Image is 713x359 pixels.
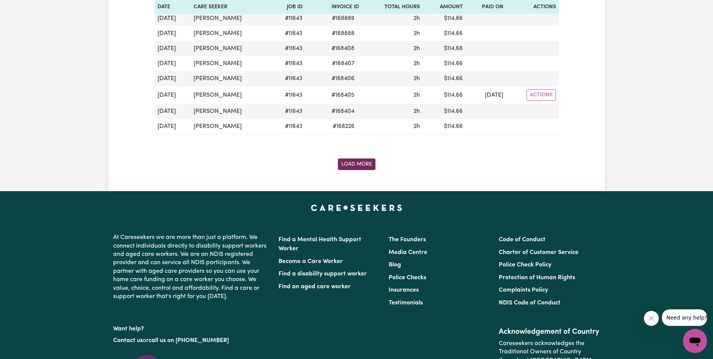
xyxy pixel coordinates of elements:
span: 2 hours [413,15,420,21]
a: Find a disability support worker [279,271,367,277]
td: [DATE] [154,86,191,104]
td: [DATE] [466,86,506,104]
td: [DATE] [154,119,191,134]
span: 2 hours [413,92,420,98]
iframe: Message from company [662,309,707,326]
a: Police Check Policy [499,262,551,268]
td: # 11643 [271,71,306,86]
a: The Founders [389,237,426,243]
td: [PERSON_NAME] [191,119,271,134]
span: # 168404 [327,107,359,116]
button: Actions [527,89,556,101]
span: 2 hours [413,61,420,67]
td: $ 114.66 [423,71,466,86]
p: At Careseekers we are more than just a platform. We connect individuals directly to disability su... [113,230,269,304]
td: # 11643 [271,41,306,56]
a: Protection of Human Rights [499,275,575,281]
a: call us on [PHONE_NUMBER] [148,338,229,344]
span: 2 hours [413,30,420,37]
a: Insurances [389,287,419,293]
td: $ 114.66 [423,11,466,26]
td: $ 114.66 [423,56,466,71]
td: [DATE] [154,71,191,86]
td: [DATE] [154,104,191,119]
h2: Acknowledgement of Country [499,327,600,336]
td: [DATE] [154,26,191,41]
a: Charter of Customer Service [499,249,578,256]
button: Fetch older invoices [338,158,375,170]
span: 2 hours [413,108,420,114]
td: # 11643 [271,104,306,119]
td: # 11643 [271,86,306,104]
td: $ 114.66 [423,86,466,104]
span: # 168226 [328,122,359,131]
a: Find a Mental Health Support Worker [279,237,361,252]
span: # 168407 [327,59,359,68]
span: # 168405 [327,91,359,100]
td: [DATE] [154,41,191,56]
td: [PERSON_NAME] [191,56,271,71]
td: [PERSON_NAME] [191,86,271,104]
td: # 11643 [271,56,306,71]
td: $ 114.66 [423,119,466,134]
iframe: Button to launch messaging window [683,329,707,353]
a: Contact us [113,338,143,344]
span: Need any help? [5,5,45,11]
a: Become a Care Worker [279,259,343,265]
a: Code of Conduct [499,237,545,243]
span: # 168888 [327,29,359,38]
td: $ 114.66 [423,41,466,56]
span: # 168408 [327,44,359,53]
span: # 168406 [327,74,359,83]
td: [PERSON_NAME] [191,41,271,56]
a: Complaints Policy [499,287,548,293]
td: $ 114.66 [423,104,466,119]
td: [PERSON_NAME] [191,11,271,26]
td: # 11643 [271,119,306,134]
td: [PERSON_NAME] [191,26,271,41]
span: 2 hours [413,123,420,129]
a: Testimonials [389,300,423,306]
p: Want help? [113,322,269,333]
td: # 11643 [271,26,306,41]
a: Police Checks [389,275,426,281]
span: # 168889 [327,14,359,23]
a: Find an aged care worker [279,284,351,290]
a: Blog [389,262,401,268]
a: Careseekers home page [311,205,402,211]
td: # 11643 [271,11,306,26]
a: NDIS Code of Conduct [499,300,560,306]
td: [PERSON_NAME] [191,71,271,86]
td: $ 114.66 [423,26,466,41]
span: 2 hours [413,46,420,52]
p: or [113,333,269,348]
td: [DATE] [154,56,191,71]
span: 2 hours [413,76,420,82]
iframe: Close message [644,311,659,326]
td: [PERSON_NAME] [191,104,271,119]
td: [DATE] [154,11,191,26]
a: Media Centre [389,249,427,256]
